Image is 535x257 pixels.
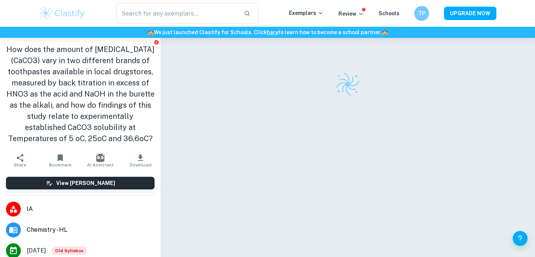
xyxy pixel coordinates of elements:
button: Help and Feedback [513,231,528,246]
button: TP [414,6,429,21]
button: Download [120,150,160,171]
span: Bookmark [49,162,72,167]
h1: How does the amount of [MEDICAL_DATA] (CaCO3) vary in two different brands of toothpastes availab... [6,44,155,144]
span: Chemistry - HL [27,225,155,234]
span: 🏫 [147,29,154,35]
span: [DATE] [27,246,46,255]
span: Old Syllabus [52,247,87,255]
img: Clastify logo [39,6,86,21]
span: Share [14,162,26,167]
button: Bookmark [40,150,80,171]
a: Schools [379,10,399,16]
p: Exemplars [289,9,324,17]
img: Clastify logo [335,71,361,97]
h6: We just launched Clastify for Schools. Click to learn how to become a school partner. [1,28,534,36]
p: Review [338,10,364,18]
div: Starting from the May 2025 session, the Chemistry IA requirements have changed. It's OK to refer ... [52,247,87,255]
input: Search for any exemplars... [116,3,238,24]
button: AI Assistant [80,150,120,171]
h6: View [PERSON_NAME] [56,179,115,187]
span: Download [130,162,152,167]
span: IA [27,205,155,214]
img: AI Assistant [96,154,104,162]
button: UPGRADE NOW [444,7,496,20]
a: here [267,29,278,35]
span: 🏫 [382,29,388,35]
span: AI Assistant [87,162,114,167]
h6: TP [418,9,426,17]
button: Report issue [153,39,159,45]
button: View [PERSON_NAME] [6,177,155,189]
